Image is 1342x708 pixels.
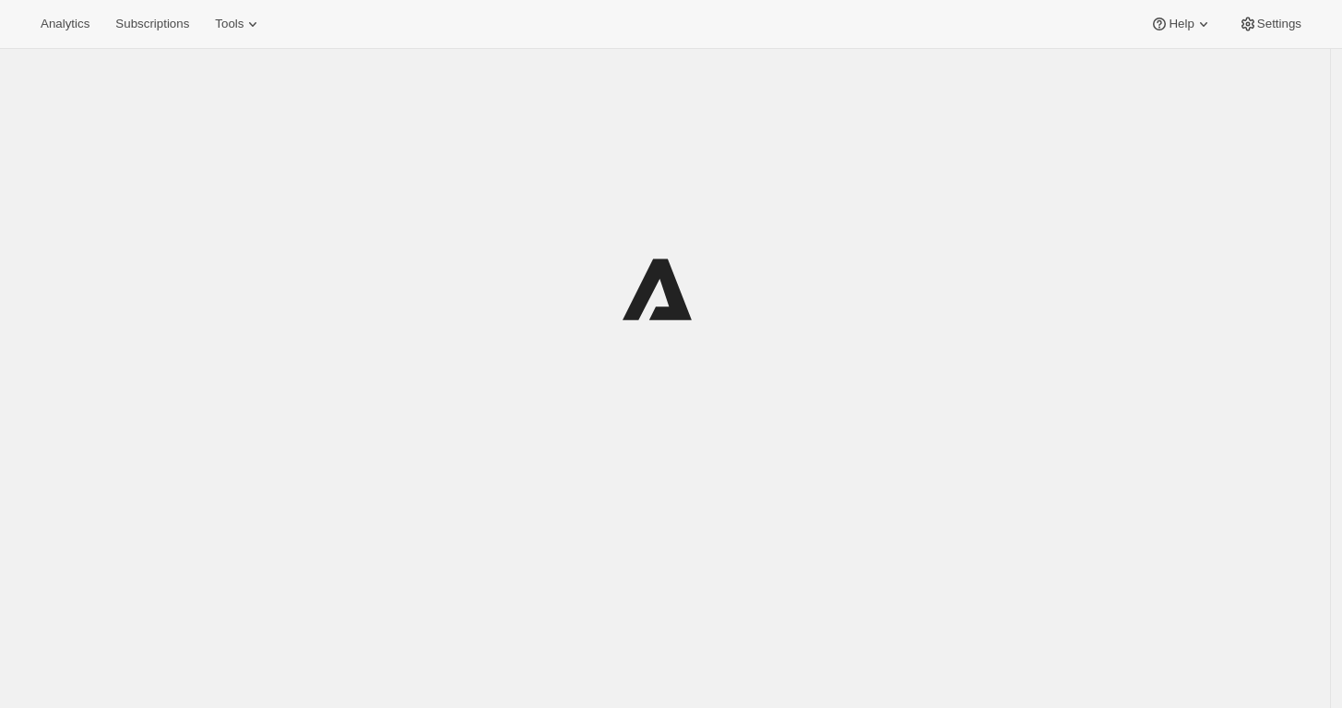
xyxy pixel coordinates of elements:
[41,17,89,31] span: Analytics
[1257,17,1301,31] span: Settings
[1228,11,1312,37] button: Settings
[104,11,200,37] button: Subscriptions
[1139,11,1223,37] button: Help
[1169,17,1194,31] span: Help
[215,17,243,31] span: Tools
[115,17,189,31] span: Subscriptions
[204,11,273,37] button: Tools
[30,11,101,37] button: Analytics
